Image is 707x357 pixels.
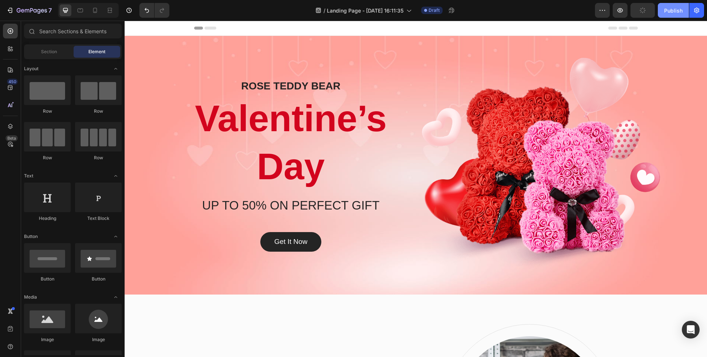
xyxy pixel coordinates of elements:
[664,7,683,14] div: Publish
[24,173,33,179] span: Text
[24,24,122,38] input: Search Sections & Elements
[24,215,71,222] div: Heading
[658,3,689,18] button: Publish
[429,7,440,14] span: Draft
[24,154,71,161] div: Row
[110,170,122,182] span: Toggle open
[150,217,183,226] div: Get It Now
[75,154,122,161] div: Row
[110,63,122,75] span: Toggle open
[110,291,122,303] span: Toggle open
[136,211,197,231] a: Get It Now
[7,79,18,85] div: 450
[125,21,707,357] iframe: Design area
[88,48,105,55] span: Element
[297,37,535,252] img: Alt Image
[6,135,18,141] div: Beta
[75,215,122,222] div: Text Block
[682,321,700,339] div: Open Intercom Messenger
[75,108,122,115] div: Row
[75,276,122,282] div: Button
[24,65,38,72] span: Layout
[324,7,325,14] span: /
[24,276,71,282] div: Button
[48,6,52,15] p: 7
[139,3,169,18] div: Undo/Redo
[327,7,403,14] span: Landing Page - [DATE] 16:11:35
[24,108,71,115] div: Row
[110,231,122,242] span: Toggle open
[3,3,55,18] button: 7
[24,294,37,300] span: Media
[24,336,71,343] div: Image
[24,233,38,240] span: Button
[41,48,57,55] span: Section
[75,336,122,343] div: Image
